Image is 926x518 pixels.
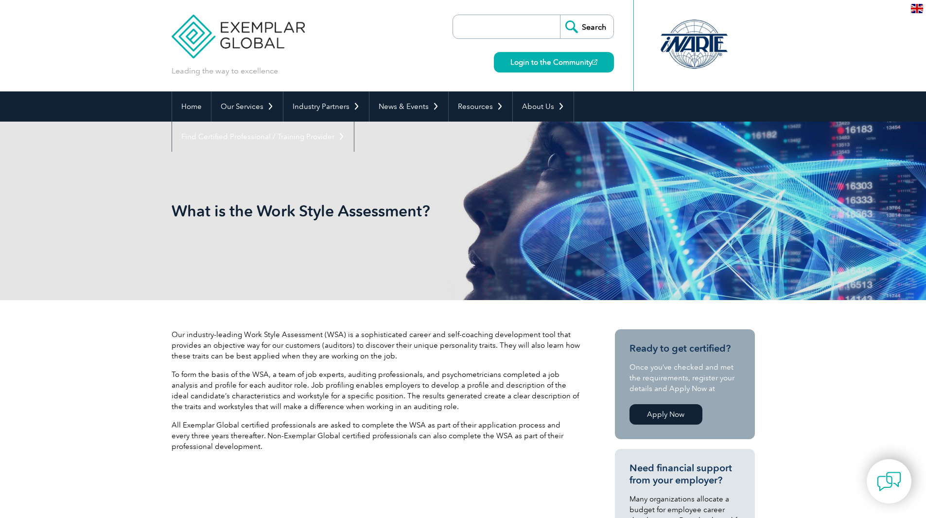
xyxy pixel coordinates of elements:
a: About Us [513,91,574,122]
a: Home [172,91,211,122]
h1: What is the Work Style Assessment? [172,201,545,220]
p: To form the basis of the WSA, a team of job experts, auditing professionals, and psychometricians... [172,369,580,412]
img: en [911,4,923,13]
h3: Ready to get certified? [629,342,740,355]
p: All Exemplar Global certified professionals are asked to complete the WSA as part of their applic... [172,420,580,452]
a: Find Certified Professional / Training Provider [172,122,354,152]
a: Resources [449,91,512,122]
p: Our industry-leading Work Style Assessment (WSA) is a sophisticated career and self-coaching deve... [172,329,580,361]
img: open_square.png [592,59,597,65]
a: Industry Partners [283,91,369,122]
a: Login to the Community [494,52,614,72]
p: Leading the way to excellence [172,66,278,76]
a: News & Events [369,91,448,122]
img: contact-chat.png [877,469,901,494]
p: Once you’ve checked and met the requirements, register your details and Apply Now at [629,362,740,394]
a: Our Services [211,91,283,122]
a: Apply Now [629,404,702,425]
h3: Need financial support from your employer? [629,462,740,486]
input: Search [560,15,613,38]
